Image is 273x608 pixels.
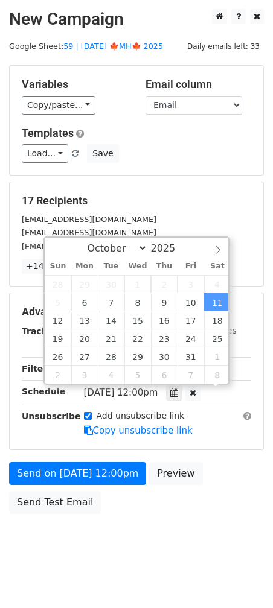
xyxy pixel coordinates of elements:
span: October 20, 2025 [71,329,98,347]
span: September 29, 2025 [71,275,98,293]
span: Fri [178,262,204,270]
span: October 27, 2025 [71,347,98,366]
span: October 5, 2025 [45,293,71,311]
span: October 29, 2025 [124,347,151,366]
span: October 1, 2025 [124,275,151,293]
small: Google Sheet: [9,42,163,51]
span: November 1, 2025 [204,347,231,366]
span: Sun [45,262,71,270]
span: October 30, 2025 [151,347,178,366]
span: Sat [204,262,231,270]
span: September 30, 2025 [98,275,124,293]
span: [DATE] 12:00pm [84,387,158,398]
span: October 12, 2025 [45,311,71,329]
a: Send on [DATE] 12:00pm [9,462,146,485]
span: October 28, 2025 [98,347,124,366]
span: October 17, 2025 [178,311,204,329]
a: Daily emails left: 33 [183,42,264,51]
span: October 25, 2025 [204,329,231,347]
span: October 7, 2025 [98,293,124,311]
span: November 8, 2025 [204,366,231,384]
span: October 4, 2025 [204,275,231,293]
strong: Schedule [22,387,65,396]
strong: Unsubscribe [22,411,81,421]
span: October 9, 2025 [151,293,178,311]
span: November 5, 2025 [124,366,151,384]
span: October 24, 2025 [178,329,204,347]
span: October 18, 2025 [204,311,231,329]
label: Add unsubscribe link [97,410,185,422]
span: October 26, 2025 [45,347,71,366]
h5: Advanced [22,305,251,318]
span: October 22, 2025 [124,329,151,347]
span: November 4, 2025 [98,366,124,384]
a: Preview [149,462,202,485]
span: October 11, 2025 [204,293,231,311]
a: Copy/paste... [22,96,95,115]
a: 59 | [DATE] 🍁MH🍁 2025 [63,42,163,51]
strong: Tracking [22,326,62,336]
span: November 6, 2025 [151,366,178,384]
span: October 6, 2025 [71,293,98,311]
span: October 8, 2025 [124,293,151,311]
strong: Filters [22,364,53,373]
span: October 2, 2025 [151,275,178,293]
span: October 21, 2025 [98,329,124,347]
a: Copy unsubscribe link [84,425,193,436]
iframe: Chat Widget [213,550,273,608]
span: November 2, 2025 [45,366,71,384]
h5: Variables [22,78,127,91]
button: Save [87,144,118,163]
input: Year [147,242,191,254]
h5: Email column [146,78,251,91]
span: Daily emails left: 33 [183,40,264,53]
a: Load... [22,144,68,163]
a: Templates [22,127,74,139]
span: September 28, 2025 [45,275,71,293]
a: Send Test Email [9,491,101,514]
h2: New Campaign [9,9,264,30]
a: +14 more [22,259,72,274]
small: [EMAIL_ADDRESS][DOMAIN_NAME] [22,242,156,251]
span: November 3, 2025 [71,366,98,384]
span: Thu [151,262,178,270]
small: [EMAIL_ADDRESS][DOMAIN_NAME] [22,215,156,224]
span: October 15, 2025 [124,311,151,329]
span: October 3, 2025 [178,275,204,293]
span: Mon [71,262,98,270]
h5: 17 Recipients [22,194,251,207]
span: October 31, 2025 [178,347,204,366]
span: October 13, 2025 [71,311,98,329]
span: October 19, 2025 [45,329,71,347]
span: October 16, 2025 [151,311,178,329]
label: UTM Codes [189,325,236,337]
span: Wed [124,262,151,270]
span: October 10, 2025 [178,293,204,311]
span: October 23, 2025 [151,329,178,347]
span: October 14, 2025 [98,311,124,329]
span: Tue [98,262,124,270]
span: November 7, 2025 [178,366,204,384]
small: [EMAIL_ADDRESS][DOMAIN_NAME] [22,228,156,237]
